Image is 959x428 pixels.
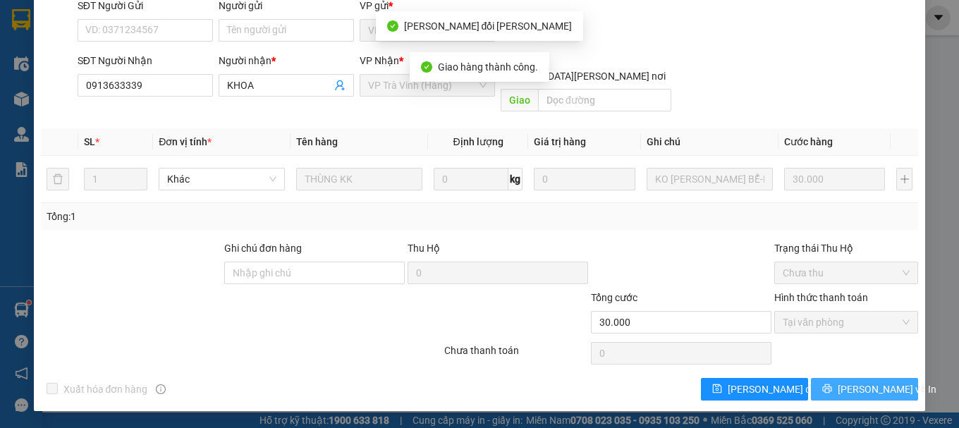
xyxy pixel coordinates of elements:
input: 0 [534,168,635,190]
label: Hình thức thanh toán [774,292,868,303]
span: Tại văn phòng [783,312,910,333]
span: boon rô [75,76,114,90]
span: user-add [334,80,346,91]
label: Ghi chú đơn hàng [224,243,302,254]
button: save[PERSON_NAME] đổi [701,378,808,401]
button: delete [47,168,69,190]
span: VP Trà Vinh (Hàng) [368,75,487,96]
span: Giao [501,89,538,111]
button: plus [896,168,912,190]
input: 0 [784,168,886,190]
span: Cước hàng [784,136,833,147]
div: SĐT Người Nhận [78,53,213,68]
div: Chưa thanh toán [443,343,590,367]
span: [PERSON_NAME] đổi [728,381,819,397]
span: VP [PERSON_NAME] (Hàng) - [6,27,176,54]
input: Ghi chú đơn hàng [224,262,405,284]
span: GIAO: [6,92,62,105]
span: Khác [167,169,276,190]
span: Chưa thu [783,262,910,283]
span: Bến xe Miền Tây [39,61,123,74]
span: HẠNH [6,41,37,54]
span: Đơn vị tính [159,136,212,147]
span: Tên hàng [296,136,338,147]
span: VP Nhận [360,55,399,66]
button: printer[PERSON_NAME] và In [811,378,918,401]
input: Ghi Chú [647,168,773,190]
span: info-circle [156,384,166,394]
span: Xuất hóa đơn hàng [58,381,154,397]
p: GỬI: [6,27,206,54]
th: Ghi chú [641,128,778,156]
span: Thu Hộ [408,243,440,254]
input: Dọc đường [538,89,671,111]
span: check-circle [421,61,432,73]
span: [GEOGRAPHIC_DATA][PERSON_NAME] nơi [473,68,671,84]
span: Tổng cước [591,292,637,303]
span: VP Trần Phú (Hàng) [368,20,487,41]
span: Giá trị hàng [534,136,586,147]
span: bxmt [37,92,62,105]
span: [PERSON_NAME] và In [838,381,936,397]
strong: BIÊN NHẬN GỬI HÀNG [47,8,164,21]
span: printer [822,384,832,395]
span: check-circle [387,20,398,32]
span: SL [84,136,95,147]
div: Trạng thái Thu Hộ [774,240,918,256]
span: 0365894909 - [6,76,114,90]
span: [PERSON_NAME] đổi [PERSON_NAME] [404,20,573,32]
input: VD: Bàn, Ghế [296,168,422,190]
span: Định lượng [453,136,503,147]
span: Giao hàng thành công. [438,61,538,73]
span: save [712,384,722,395]
span: kg [508,168,523,190]
div: Người nhận [219,53,354,68]
p: NHẬN: [6,61,206,74]
div: Tổng: 1 [47,209,372,224]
